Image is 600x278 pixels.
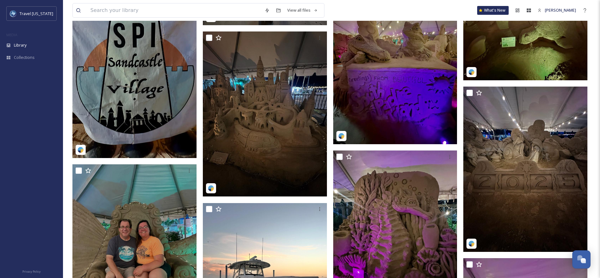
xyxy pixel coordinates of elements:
img: snapsea-logo.png [468,241,475,247]
span: Library [14,42,26,48]
img: images%20%281%29.jpeg [10,10,16,17]
span: Privacy Policy [22,269,41,274]
button: Open Chat [572,250,591,269]
span: Travel [US_STATE] [20,11,53,16]
a: [PERSON_NAME] [534,4,579,16]
span: [PERSON_NAME] [545,7,576,13]
img: snapsea-logo.png [77,147,84,153]
a: What's New [477,6,509,15]
span: MEDIA [6,32,17,37]
img: snapsea-logo.png [208,185,214,191]
img: calvin_korab_07292025_8a00ef4e-1c3e-4a32-fca2-3ee50953cdd1.jpg [203,31,327,197]
span: Collections [14,54,35,60]
input: Search your library [87,3,261,17]
img: snapsea-logo.png [468,69,475,75]
img: snapsea-logo.png [338,133,345,139]
img: calvin_korab_07292025_8a00ef4e-1c3e-4a32-fca2-3ee50953cdd1.jpg [463,87,587,252]
a: View all files [284,4,321,16]
a: Privacy Policy [22,267,41,275]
